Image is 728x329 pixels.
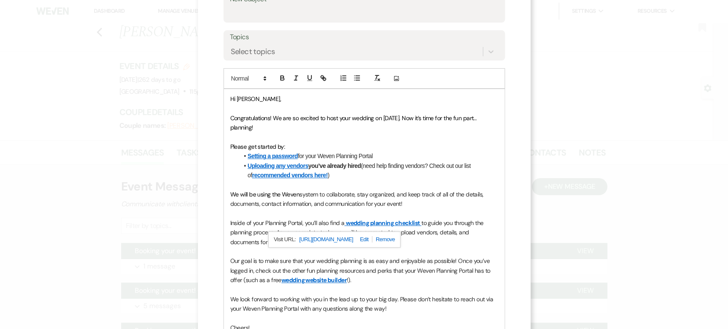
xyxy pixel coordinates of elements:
a: recommended vendors here! [252,172,328,179]
span: to guide you through the planning process. As you complete tasks, you will be prompted to upload ... [230,219,485,246]
span: !). [347,276,351,284]
strong: you’ve already hired [248,162,361,169]
span: (need help finding vendors? Check out our list of [248,162,472,179]
a: wedding website builder [281,276,347,284]
div: Select topics [231,46,275,58]
span: Please get started by: [230,143,285,150]
span: Our goal is to make sure that your wedding planning is as easy and enjoyable as possible! Once yo... [230,257,492,284]
a: Setting a password [248,153,298,159]
label: Topics [230,31,499,43]
span: We will be using the Weven [230,190,299,198]
span: Congratulations! We are so excited to host your wedding on [DATE]. Now it’s time for the fun part... [230,114,479,131]
span: for your Weven Planning Portal [298,153,373,159]
a: Uploading any vendors [248,162,308,169]
span: Hi [PERSON_NAME], [230,95,281,103]
span: system to collaborate, stay organized, and keep track of all of the details, documents, contact i... [230,190,485,208]
span: We look forward to working with you in the lead up to your big day. Please don’t hesitate to reac... [230,295,495,312]
span: ) [328,172,329,179]
span: Inside of your Planning Portal, you’ll also find a [230,219,345,227]
a: wedding planning checklist [346,219,420,227]
a: [URL][DOMAIN_NAME] [299,234,353,245]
